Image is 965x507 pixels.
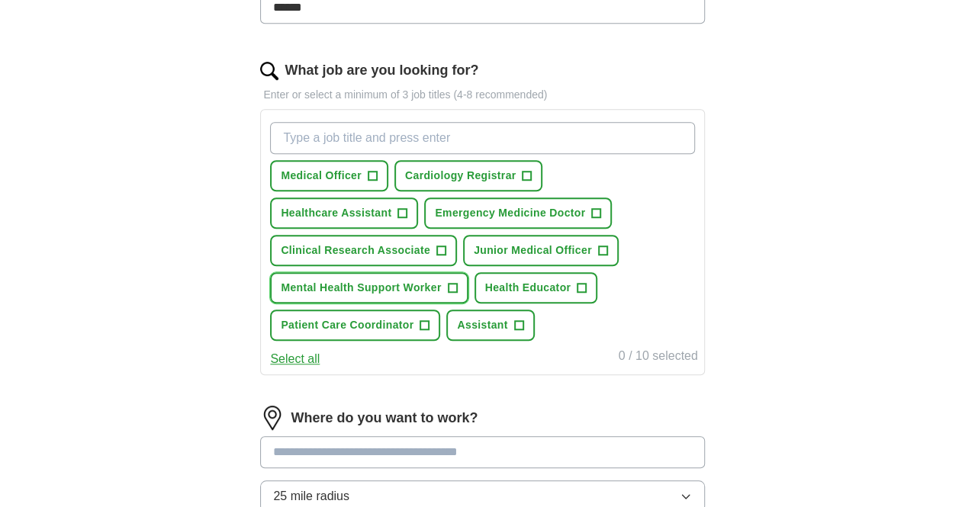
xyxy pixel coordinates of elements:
[446,310,534,341] button: Assistant
[474,242,592,258] span: Junior Medical Officer
[474,272,598,303] button: Health Educator
[281,205,391,221] span: Healthcare Assistant
[435,205,585,221] span: Emergency Medicine Doctor
[260,62,278,80] img: search.png
[281,280,441,296] span: Mental Health Support Worker
[260,406,285,430] img: location.png
[273,487,349,505] span: 25 mile radius
[424,197,612,229] button: Emergency Medicine Doctor
[281,242,430,258] span: Clinical Research Associate
[457,317,507,333] span: Assistant
[405,168,516,184] span: Cardiology Registrar
[281,317,413,333] span: Patient Care Coordinator
[285,60,478,81] label: What job are you looking for?
[281,168,362,184] span: Medical Officer
[291,408,478,428] label: Where do you want to work?
[270,197,418,229] button: Healthcare Assistant
[270,272,468,303] button: Mental Health Support Worker
[394,160,542,191] button: Cardiology Registrar
[270,350,320,368] button: Select all
[270,235,457,266] button: Clinical Research Associate
[270,310,440,341] button: Patient Care Coordinator
[619,347,698,368] div: 0 / 10 selected
[270,160,388,191] button: Medical Officer
[463,235,619,266] button: Junior Medical Officer
[260,87,704,103] p: Enter or select a minimum of 3 job titles (4-8 recommended)
[270,122,694,154] input: Type a job title and press enter
[485,280,571,296] span: Health Educator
